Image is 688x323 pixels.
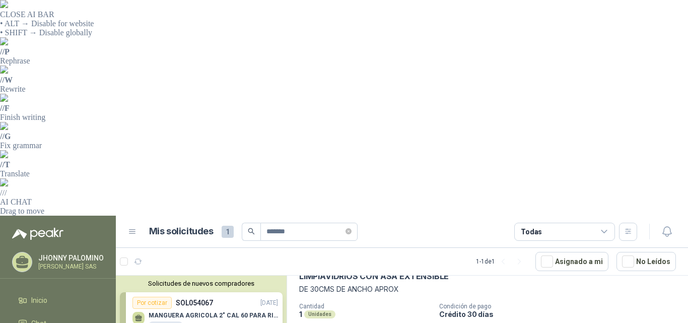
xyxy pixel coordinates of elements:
[476,253,527,270] div: 1 - 1 de 1
[304,310,335,318] div: Unidades
[38,264,104,270] p: [PERSON_NAME] SAS
[346,227,352,236] span: close-circle
[616,252,676,271] button: No Leídos
[299,310,302,318] p: 1
[38,254,104,262] p: JHONNY PALOMINO
[248,228,255,235] span: search
[439,310,684,318] p: Crédito 30 días
[521,226,542,237] div: Todas
[346,228,352,234] span: close-circle
[299,303,431,310] p: Cantidad
[12,291,104,310] a: Inicio
[31,295,47,306] span: Inicio
[120,280,283,287] button: Solicitudes de nuevos compradores
[299,271,449,282] p: LIMPIAVIDRIOS CON ASA EXTENSIBLE
[535,252,608,271] button: Asignado a mi
[12,228,63,240] img: Logo peakr
[299,284,676,295] p: DE 30CMS DE ANCHO APROX
[439,303,684,310] p: Condición de pago
[149,224,214,239] h1: Mis solicitudes
[222,226,234,238] span: 1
